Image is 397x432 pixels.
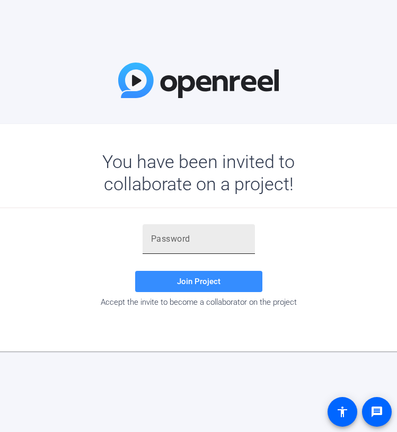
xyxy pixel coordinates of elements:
div: You have been invited to collaborate on a project! [72,151,325,195]
span: Join Project [177,277,220,286]
mat-icon: accessibility [336,405,349,418]
input: Password [151,233,246,245]
mat-icon: message [370,405,383,418]
img: OpenReel Logo [118,63,279,98]
button: Join Project [135,271,262,292]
